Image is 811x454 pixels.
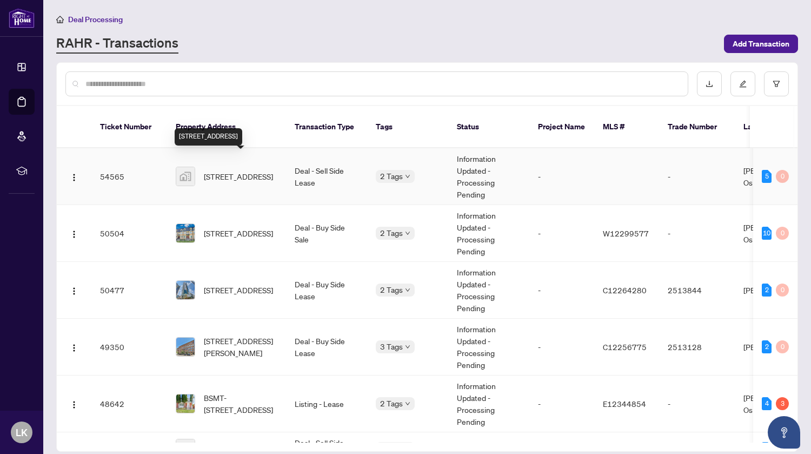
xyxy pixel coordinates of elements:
[286,262,367,319] td: Deal - Buy Side Lease
[730,71,755,96] button: edit
[70,230,78,239] img: Logo
[529,319,594,376] td: -
[776,397,789,410] div: 3
[776,284,789,297] div: 0
[603,342,647,352] span: C12256775
[768,416,800,449] button: Open asap
[16,425,28,440] span: LK
[706,80,713,88] span: download
[776,170,789,183] div: 0
[70,344,78,352] img: Logo
[594,106,659,148] th: MLS #
[405,401,410,406] span: down
[762,170,772,183] div: 5
[286,319,367,376] td: Deal - Buy Side Lease
[448,262,529,319] td: Information Updated - Processing Pending
[204,170,273,182] span: [STREET_ADDRESS]
[380,340,403,353] span: 3 Tags
[91,376,167,432] td: 48642
[65,395,83,412] button: Logo
[91,205,167,262] td: 50504
[286,205,367,262] td: Deal - Buy Side Sale
[659,319,735,376] td: 2513128
[697,71,722,96] button: download
[91,262,167,319] td: 50477
[91,319,167,376] td: 49350
[762,227,772,240] div: 10
[529,106,594,148] th: Project Name
[448,148,529,205] td: Information Updated - Processing Pending
[204,392,277,416] span: BSMT-[STREET_ADDRESS]
[529,262,594,319] td: -
[380,397,403,410] span: 2 Tags
[762,397,772,410] div: 4
[762,340,772,353] div: 2
[380,227,403,239] span: 2 Tags
[175,128,242,146] div: [STREET_ADDRESS]
[762,284,772,297] div: 2
[176,167,195,186] img: thumbnail-img
[603,399,646,409] span: E12344854
[529,205,594,262] td: -
[724,35,798,53] button: Add Transaction
[659,262,735,319] td: 2513844
[448,106,529,148] th: Status
[286,376,367,432] td: Listing - Lease
[167,106,286,148] th: Property Address
[405,174,410,179] span: down
[773,80,780,88] span: filter
[448,376,529,432] td: Information Updated - Processing Pending
[405,231,410,236] span: down
[380,284,403,296] span: 2 Tags
[448,205,529,262] td: Information Updated - Processing Pending
[659,376,735,432] td: -
[91,148,167,205] td: 54565
[405,344,410,350] span: down
[739,80,747,88] span: edit
[529,376,594,432] td: -
[65,281,83,299] button: Logo
[70,400,78,409] img: Logo
[659,106,735,148] th: Trade Number
[603,285,647,295] span: C12264280
[204,284,273,296] span: [STREET_ADDRESS]
[776,340,789,353] div: 0
[65,168,83,185] button: Logo
[68,15,123,24] span: Deal Processing
[176,338,195,356] img: thumbnail-img
[70,173,78,182] img: Logo
[448,319,529,376] td: Information Updated - Processing Pending
[176,281,195,299] img: thumbnail-img
[204,335,277,359] span: [STREET_ADDRESS][PERSON_NAME]
[70,287,78,295] img: Logo
[380,170,403,182] span: 2 Tags
[286,148,367,205] td: Deal - Sell Side Lease
[603,228,649,238] span: W12299577
[91,106,167,148] th: Ticket Number
[367,106,448,148] th: Tags
[65,225,83,242] button: Logo
[529,148,594,205] td: -
[776,227,789,240] div: 0
[405,287,410,293] span: down
[286,106,367,148] th: Transaction Type
[204,227,273,239] span: [STREET_ADDRESS]
[56,34,178,54] a: RAHR - Transactions
[9,8,35,28] img: logo
[764,71,789,96] button: filter
[659,205,735,262] td: -
[659,148,735,205] td: -
[733,35,789,52] span: Add Transaction
[176,224,195,242] img: thumbnail-img
[176,394,195,413] img: thumbnail-img
[56,16,64,23] span: home
[65,338,83,356] button: Logo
